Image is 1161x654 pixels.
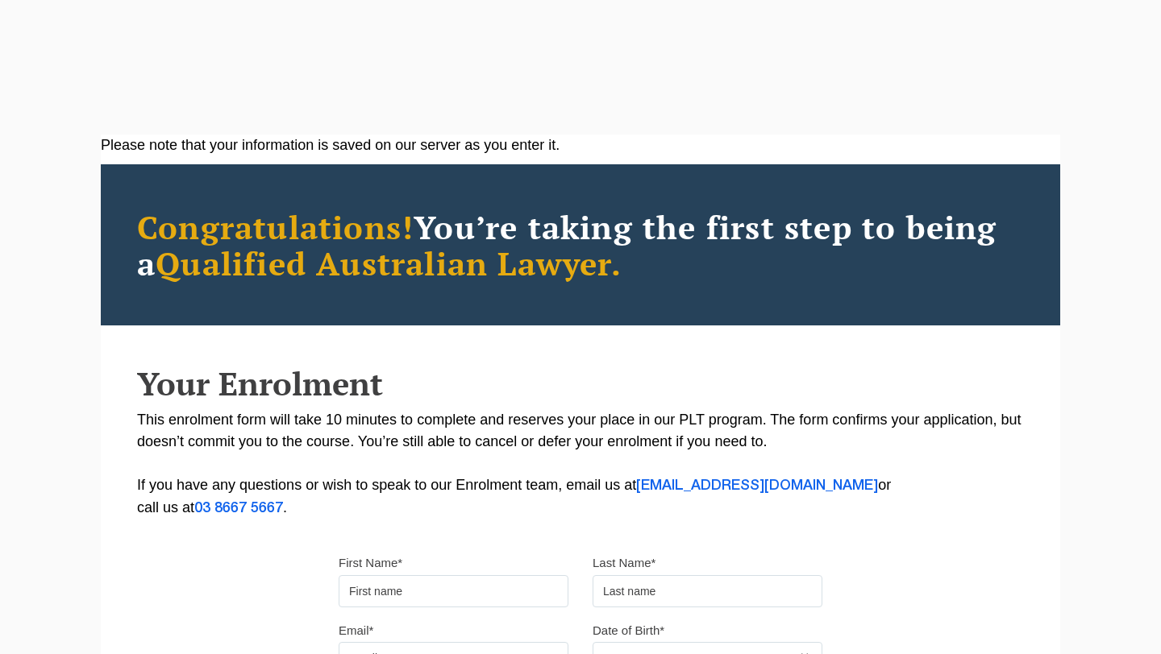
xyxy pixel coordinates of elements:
label: First Name* [339,555,402,571]
label: Last Name* [593,555,655,571]
span: Qualified Australian Lawyer. [156,242,622,284]
input: First name [339,575,568,607]
h2: Your Enrolment [137,366,1024,401]
h2: You’re taking the first step to being a [137,209,1024,281]
label: Date of Birth* [593,623,664,639]
a: 03 8667 5667 [194,502,283,515]
a: [EMAIL_ADDRESS][DOMAIN_NAME] [636,479,878,492]
label: Email* [339,623,373,639]
div: Please note that your information is saved on our server as you enter it. [101,135,1060,156]
p: This enrolment form will take 10 minutes to complete and reserves your place in our PLT program. ... [137,409,1024,519]
span: Congratulations! [137,205,414,248]
input: Last name [593,575,822,607]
